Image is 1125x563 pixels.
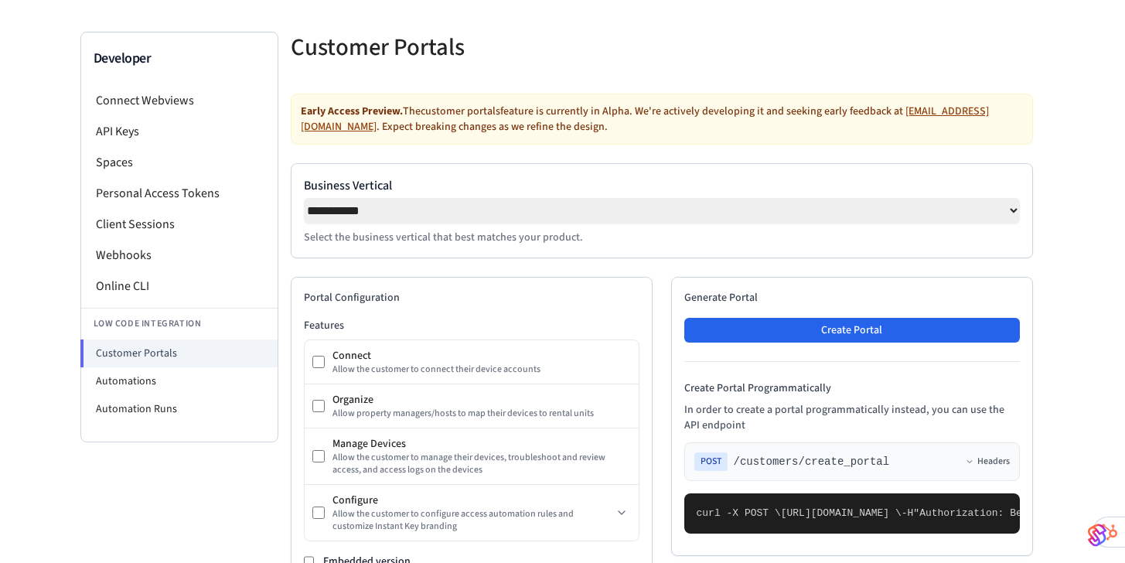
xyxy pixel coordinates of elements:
label: Business Vertical [304,176,1020,195]
span: /customers/create_portal [734,454,890,469]
div: Connect [332,348,631,363]
li: Personal Access Tokens [81,178,278,209]
li: Customer Portals [80,340,278,367]
li: Automations [81,367,278,395]
div: Allow property managers/hosts to map their devices to rental units [332,408,631,420]
span: curl -X POST \ [697,507,781,519]
div: Allow the customer to connect their device accounts [332,363,631,376]
li: Webhooks [81,240,278,271]
p: Select the business vertical that best matches your product. [304,230,1020,245]
div: The customer portals feature is currently in Alpha. We're actively developing it and seeking earl... [291,94,1033,145]
li: Online CLI [81,271,278,302]
h2: Portal Configuration [304,290,639,305]
h3: Developer [94,48,265,70]
div: Allow the customer to configure access automation rules and customize Instant Key branding [332,508,612,533]
button: Create Portal [684,318,1020,343]
div: Manage Devices [332,436,631,452]
strong: Early Access Preview. [301,104,403,119]
li: Automation Runs [81,395,278,423]
h5: Customer Portals [291,32,653,63]
img: SeamLogoGradient.69752ec5.svg [1088,523,1106,548]
li: Connect Webviews [81,85,278,116]
h4: Create Portal Programmatically [684,380,1020,396]
div: Configure [332,493,612,508]
span: [URL][DOMAIN_NAME] \ [781,507,902,519]
div: Organize [332,392,631,408]
li: API Keys [81,116,278,147]
p: In order to create a portal programmatically instead, you can use the API endpoint [684,402,1020,433]
span: -H [902,507,914,519]
button: Headers [965,456,1010,468]
div: Allow the customer to manage their devices, troubleshoot and review access, and access logs on th... [332,452,631,476]
a: [EMAIL_ADDRESS][DOMAIN_NAME] [301,104,989,135]
li: Client Sessions [81,209,278,240]
li: Low Code Integration [81,308,278,340]
h2: Generate Portal [684,290,1020,305]
span: POST [694,452,728,471]
li: Spaces [81,147,278,178]
h3: Features [304,318,639,333]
